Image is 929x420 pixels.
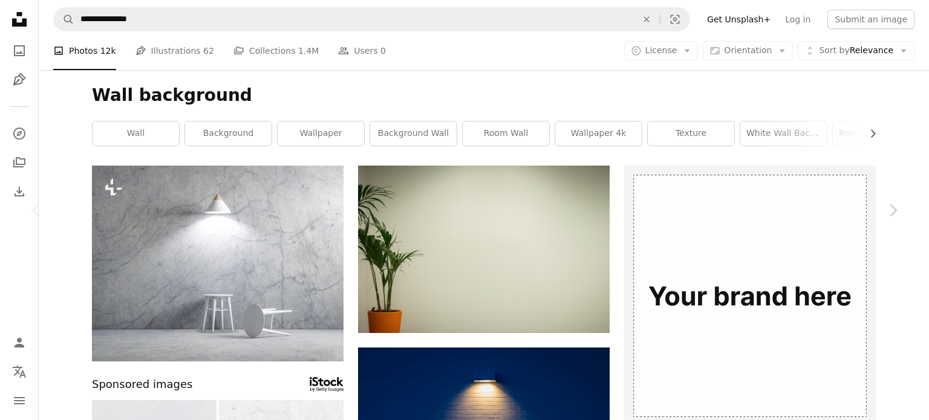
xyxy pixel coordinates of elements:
img: Two white Chairs in empty concrete room with lamp, 3d rendering [92,166,344,361]
a: Illustrations [7,68,31,92]
a: Users 0 [338,31,386,70]
button: Menu [7,389,31,413]
button: Clear [633,8,660,31]
a: Illustrations 62 [135,31,214,70]
form: Find visuals sitewide [53,7,690,31]
button: License [624,41,699,60]
img: file-1635990775102-c9800842e1cdimage [624,166,876,417]
button: Visual search [660,8,689,31]
span: 0 [380,44,386,57]
a: room wall [463,121,549,146]
span: 1.4M [298,44,319,57]
button: Submit an image [827,10,914,29]
a: wallpaper 4k [555,121,642,146]
a: green palm plant [358,244,610,254]
a: background [185,121,272,146]
a: Next [856,152,929,268]
button: Search Unsplash [54,8,74,31]
a: white wall background [740,121,827,146]
a: Log in [778,10,818,29]
a: Get Unsplash+ [700,10,778,29]
span: Sort by [819,45,849,55]
a: room wall background [833,121,919,146]
a: Log in / Sign up [7,331,31,355]
a: Photos [7,39,31,63]
span: 62 [203,44,214,57]
span: Sponsored images [92,376,192,393]
a: Explore [7,121,31,146]
span: Relevance [819,45,893,57]
button: scroll list to the right [862,121,876,146]
button: Language [7,360,31,384]
h1: Wall background [92,85,876,106]
a: wallpaper [278,121,364,146]
a: Two white Chairs in empty concrete room with lamp, 3d rendering [92,257,344,268]
a: texture [648,121,734,146]
a: wall [93,121,179,146]
a: Collections [7,150,31,175]
span: Orientation [724,45,772,55]
a: background wall [370,121,457,146]
button: Sort byRelevance [798,41,914,60]
img: green palm plant [358,166,610,333]
span: License [645,45,677,55]
a: Collections 1.4M [233,31,319,70]
button: Orientation [703,41,793,60]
